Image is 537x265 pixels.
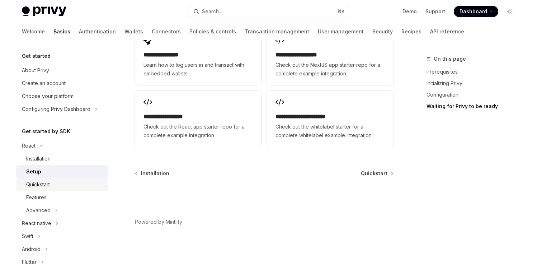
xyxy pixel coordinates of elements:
a: API reference [430,23,464,40]
a: Welcome [22,23,45,40]
span: Check out the whitelabel starter for a complete whitelabel example integration [275,122,385,140]
div: Android [22,245,41,254]
img: light logo [22,6,66,17]
button: Search...⌘K [188,5,349,18]
div: Setup [26,167,41,176]
a: Support [425,8,445,15]
div: About Privy [22,66,49,75]
h5: Get started by SDK [22,127,70,136]
a: **** **** **** *Learn how to log users in and transact with embedded wallets [135,29,261,85]
a: **** **** **** ***Check out the React app starter repo for a complete example integration [135,91,261,147]
div: Create an account [22,79,66,88]
a: Recipes [401,23,421,40]
a: Prerequisites [427,66,521,78]
a: Powered by Mintlify [135,218,182,226]
span: Dashboard [460,8,487,15]
div: Swift [22,232,33,241]
a: **** **** **** **** ***Check out the whitelabel starter for a complete whitelabel example integra... [267,91,393,147]
a: **** **** **** ****Check out the NextJS app starter repo for a complete example integration [267,29,393,85]
span: Installation [141,170,169,177]
button: Toggle dark mode [504,6,515,17]
a: Installation [136,170,169,177]
a: Wallets [124,23,143,40]
a: About Privy [16,64,108,77]
span: ⌘ K [337,9,345,14]
div: Configuring Privy Dashboard [22,105,90,113]
a: Configuration [427,89,521,101]
div: Quickstart [26,180,50,189]
a: Transaction management [245,23,309,40]
a: Demo [402,8,417,15]
a: Installation [16,152,108,165]
a: Security [372,23,393,40]
a: Authentication [79,23,116,40]
a: Features [16,191,108,204]
div: React [22,141,36,150]
a: Setup [16,165,108,178]
a: Quickstart [16,178,108,191]
a: Connectors [152,23,181,40]
a: Dashboard [454,6,498,17]
span: Check out the NextJS app starter repo for a complete example integration [275,61,385,78]
div: Installation [26,154,51,163]
div: Features [26,193,47,202]
h5: Get started [22,52,51,60]
a: Waiting for Privy to be ready [427,101,521,112]
div: Choose your platform [22,92,74,101]
a: Create an account [16,77,108,90]
div: Advanced [26,206,51,215]
span: Quickstart [361,170,387,177]
a: User management [318,23,364,40]
a: Initializing Privy [427,78,521,89]
a: Policies & controls [189,23,236,40]
div: React native [22,219,51,228]
a: Basics [53,23,70,40]
a: Quickstart [361,170,393,177]
span: Learn how to log users in and transact with embedded wallets [143,61,253,78]
div: Search... [202,7,222,16]
span: Check out the React app starter repo for a complete example integration [143,122,253,140]
span: On this page [434,55,466,63]
a: Choose your platform [16,90,108,103]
